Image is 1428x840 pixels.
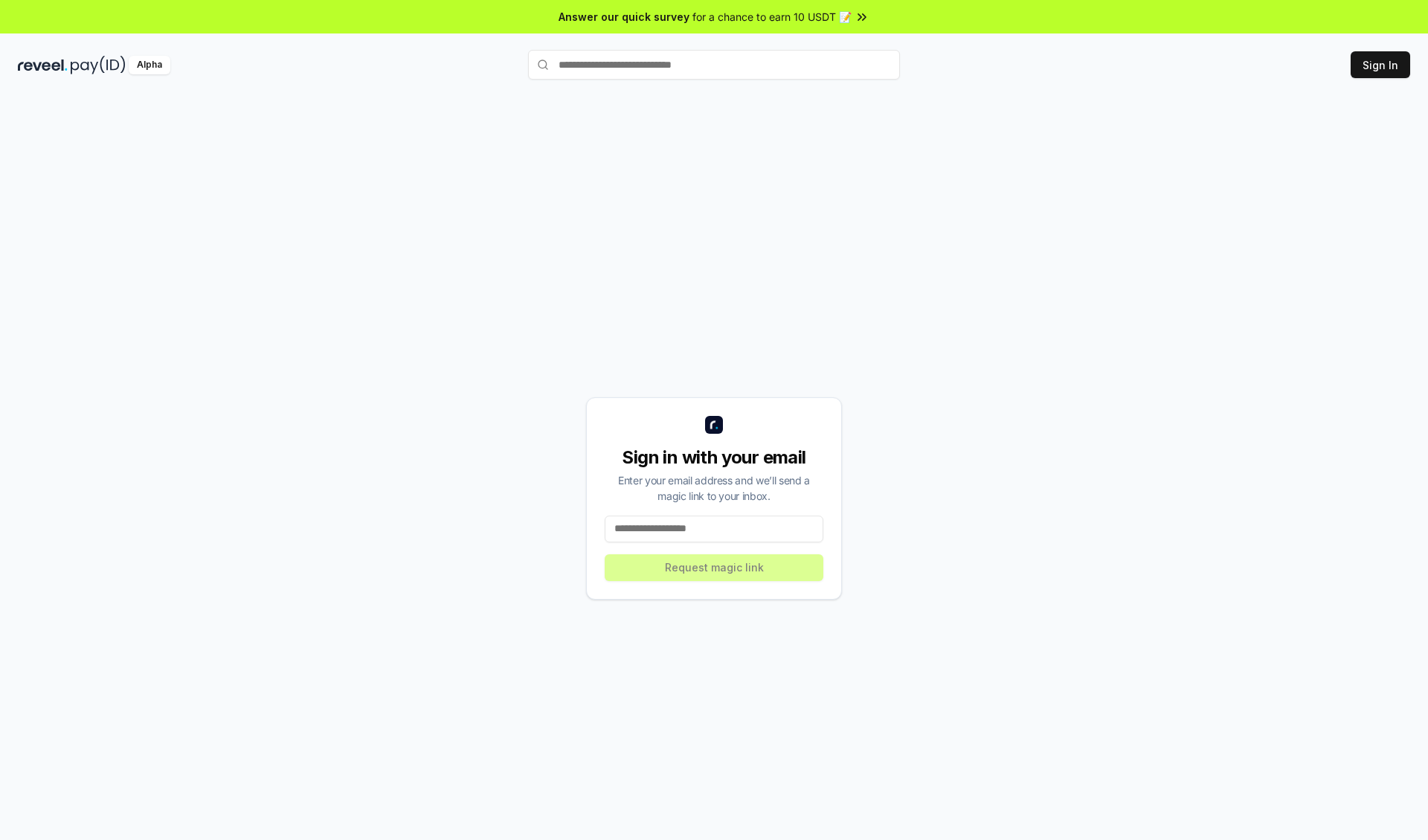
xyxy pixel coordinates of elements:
div: Alpha [129,56,170,74]
img: logo_small [705,416,723,434]
div: Enter your email address and we’ll send a magic link to your inbox. [605,472,823,504]
img: pay_id [71,56,126,74]
span: for a chance to earn 10 USDT 📝 [692,9,852,25]
button: Sign In [1351,51,1410,78]
div: Sign in with your email [605,446,823,469]
img: reveel_dark [18,56,68,74]
span: Answer our quick survey [559,9,689,25]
